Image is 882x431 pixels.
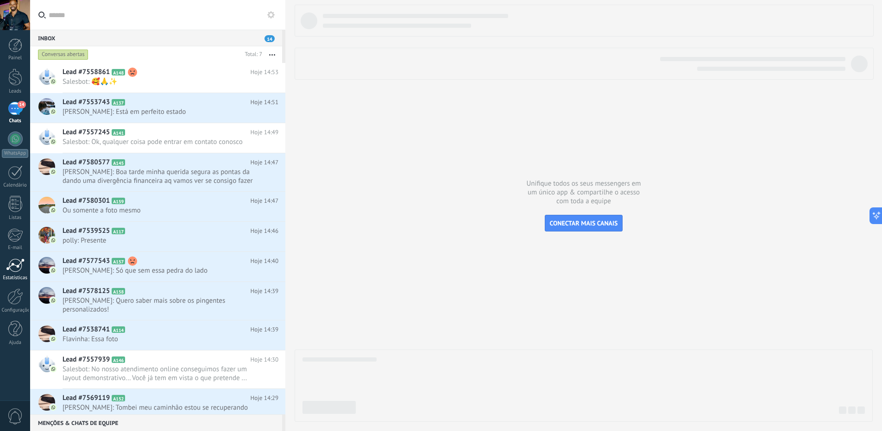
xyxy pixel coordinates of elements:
div: Listas [2,215,29,221]
span: [PERSON_NAME]: Quero saber mais sobre os pingentes personalizados! [63,296,261,314]
span: Hoje 14:47 [251,196,278,206]
a: Lead #7580301 A159 Hoje 14:47 Ou somente a foto mesmo [30,192,285,221]
a: Lead #7578125 A158 Hoje 14:39 [PERSON_NAME]: Quero saber mais sobre os pingentes personalizados! [30,282,285,320]
img: com.amocrm.amocrmwa.svg [50,366,57,372]
span: A148 [112,69,125,75]
span: Lead #7553743 [63,98,110,107]
div: Painel [2,55,29,61]
a: Lead #7557245 A141 Hoje 14:49 Salesbot: Ok, qualquer coisa pode entrar em contato conosco [30,123,285,153]
span: A152 [112,395,125,401]
span: Lead #7580301 [63,196,110,206]
div: Inbox [30,30,282,46]
span: A117 [112,228,125,234]
span: Lead #7569119 [63,394,110,403]
button: CONECTAR MAIS CANAIS [545,215,623,231]
span: 14 [265,35,275,42]
img: com.amocrm.amocrmwa.svg [50,297,57,304]
img: com.amocrm.amocrmwa.svg [50,108,57,115]
a: Lead #7539525 A117 Hoje 14:46 polly: Presente [30,222,285,251]
a: Lead #7577543 A157 Hoje 14:40 [PERSON_NAME]: Só que sem essa pedra do lado [30,252,285,281]
span: [PERSON_NAME]: Só que sem essa pedra do lado [63,266,261,275]
span: A137 [112,99,125,106]
span: Flavinha: Essa foto [63,335,261,344]
span: Hoje 14:49 [251,128,278,137]
span: Ou somente a foto mesmo [63,206,261,215]
div: Total: 7 [241,50,262,59]
a: Lead #7557939 A146 Hoje 14:30 Salesbot: No nosso atendimento online conseguimos fazer um layout d... [30,350,285,388]
img: com.amocrm.amocrmwa.svg [50,336,57,342]
span: A158 [112,288,125,294]
div: E-mail [2,245,29,251]
a: Lead #7538741 A114 Hoje 14:39 Flavinha: Essa foto [30,320,285,350]
span: Lead #7538741 [63,325,110,334]
span: [PERSON_NAME]: Tombei meu caminhão estou se recuperando [63,403,261,412]
div: Conversas abertas [38,49,88,60]
div: Menções & Chats de equipe [30,414,282,431]
div: Ajuda [2,340,29,346]
div: Calendário [2,182,29,188]
img: com.amocrm.amocrmwa.svg [50,267,57,274]
span: Hoje 14:51 [251,98,278,107]
span: Salesbot: Ok, qualquer coisa pode entrar em contato conosco [63,137,261,146]
span: [PERSON_NAME]: Está em perfeito estado [63,107,261,116]
span: Lead #7580577 [63,158,110,167]
div: Chats [2,118,29,124]
span: Lead #7557939 [63,355,110,364]
span: Hoje 14:47 [251,158,278,167]
span: Lead #7558861 [63,68,110,77]
span: Hoje 14:46 [251,226,278,236]
img: com.amocrm.amocrmwa.svg [50,237,57,244]
span: CONECTAR MAIS CANAIS [550,219,618,227]
span: [PERSON_NAME]: Boa tarde minha querida segura as pontas da dando uma divergência financeira aq va... [63,168,261,185]
span: Hoje 14:39 [251,325,278,334]
div: Estatísticas [2,275,29,281]
span: A159 [112,198,125,204]
span: 14 [18,101,25,108]
span: Lead #7577543 [63,256,110,266]
span: Hoje 14:30 [251,355,278,364]
span: Lead #7578125 [63,287,110,296]
a: Lead #7569119 A152 Hoje 14:29 [PERSON_NAME]: Tombei meu caminhão estou se recuperando [30,389,285,419]
button: Mais [262,46,282,63]
span: polly: Presente [63,236,261,245]
span: Salesbot: 🥰🙏✨ [63,77,261,86]
span: Hoje 14:40 [251,256,278,266]
div: Leads [2,88,29,94]
span: Hoje 14:39 [251,287,278,296]
span: Hoje 14:53 [251,68,278,77]
img: com.amocrm.amocrmwa.svg [50,78,57,85]
span: Lead #7557245 [63,128,110,137]
img: com.amocrm.amocrmwa.svg [50,169,57,175]
span: A146 [112,356,125,363]
a: Lead #7580577 A145 Hoje 14:47 [PERSON_NAME]: Boa tarde minha querida segura as pontas da dando um... [30,153,285,191]
span: Salesbot: No nosso atendimento online conseguimos fazer um layout demonstrativo... Você já tem em... [63,365,261,382]
div: Configurações [2,307,29,313]
span: A114 [112,326,125,333]
a: Lead #7553743 A137 Hoje 14:51 [PERSON_NAME]: Está em perfeito estado [30,93,285,123]
img: com.amocrm.amocrmwa.svg [50,138,57,145]
span: A141 [112,129,125,136]
img: com.amocrm.amocrmwa.svg [50,207,57,213]
span: Lead #7539525 [63,226,110,236]
div: WhatsApp [2,149,28,158]
span: A157 [112,258,125,264]
span: A145 [112,159,125,166]
a: Lead #7558861 A148 Hoje 14:53 Salesbot: 🥰🙏✨ [30,63,285,93]
img: com.amocrm.amocrmwa.svg [50,404,57,411]
span: Hoje 14:29 [251,394,278,403]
